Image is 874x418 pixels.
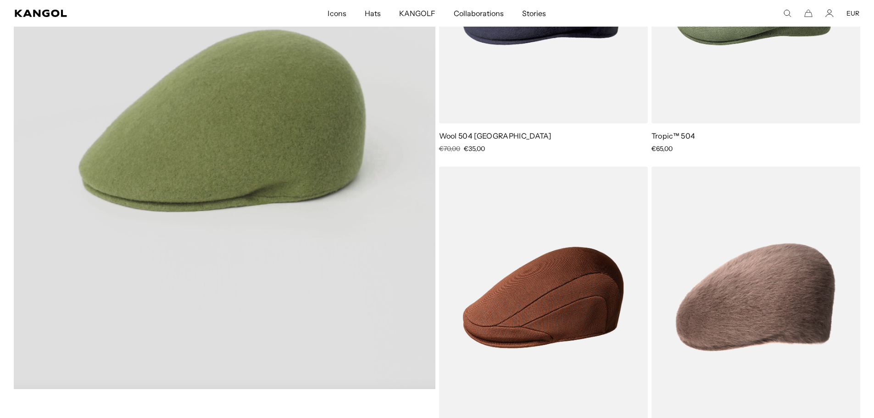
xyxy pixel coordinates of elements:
[439,131,648,141] p: Wool 504 [GEOGRAPHIC_DATA]
[846,9,859,17] button: EUR
[651,145,673,153] span: €65,00
[464,145,485,153] span: €35,00
[439,145,460,153] span: €70,00
[15,10,217,17] a: Kangol
[783,9,791,17] summary: Search here
[825,9,834,17] a: Account
[804,9,813,17] button: Cart
[651,131,860,141] p: Tropic™ 504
